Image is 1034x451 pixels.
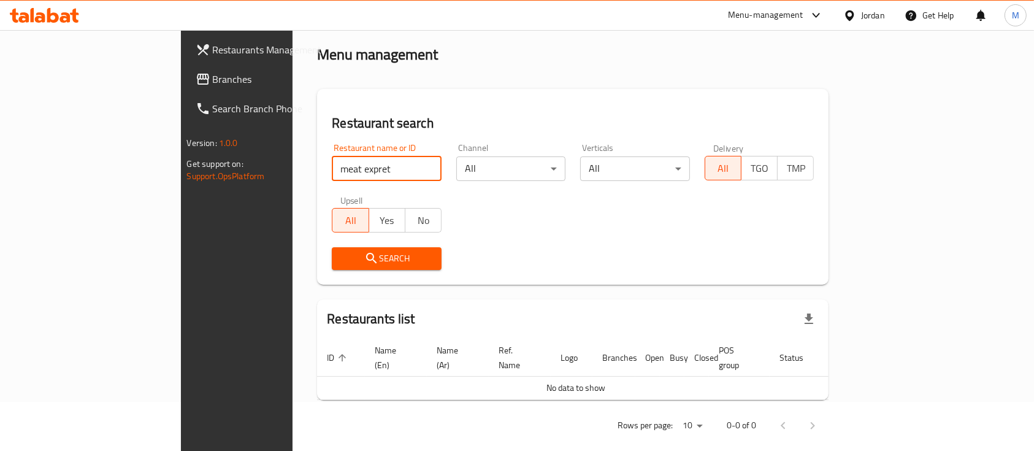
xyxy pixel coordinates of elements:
[618,418,673,433] p: Rows per page:
[213,72,344,87] span: Branches
[746,160,773,177] span: TGO
[719,343,755,372] span: POS group
[779,350,819,365] span: Status
[369,208,405,233] button: Yes
[710,160,737,177] span: All
[794,304,824,334] div: Export file
[187,156,243,172] span: Get support on:
[332,114,814,133] h2: Restaurant search
[592,339,635,377] th: Branches
[713,144,744,152] label: Delivery
[777,156,814,180] button: TMP
[728,8,803,23] div: Menu-management
[499,343,536,372] span: Ref. Name
[437,343,474,372] span: Name (Ar)
[375,343,412,372] span: Name (En)
[219,135,238,151] span: 1.0.0
[186,35,354,64] a: Restaurants Management
[678,417,707,435] div: Rows per page:
[342,251,432,266] span: Search
[327,310,415,328] h2: Restaurants list
[332,247,442,270] button: Search
[340,196,363,204] label: Upsell
[187,135,217,151] span: Version:
[213,101,344,116] span: Search Branch Phone
[551,339,592,377] th: Logo
[861,9,885,22] div: Jordan
[317,339,876,400] table: enhanced table
[1012,9,1019,22] span: M
[317,45,438,64] h2: Menu management
[684,339,709,377] th: Closed
[660,339,684,377] th: Busy
[186,94,354,123] a: Search Branch Phone
[186,64,354,94] a: Branches
[405,208,442,233] button: No
[374,212,400,229] span: Yes
[410,212,437,229] span: No
[727,418,756,433] p: 0-0 of 0
[332,208,369,233] button: All
[213,42,344,57] span: Restaurants Management
[580,156,690,181] div: All
[332,156,442,181] input: Search for restaurant name or ID..
[327,350,350,365] span: ID
[705,156,741,180] button: All
[635,339,660,377] th: Open
[546,380,605,396] span: No data to show
[741,156,778,180] button: TGO
[456,156,566,181] div: All
[783,160,809,177] span: TMP
[337,212,364,229] span: All
[187,168,265,184] a: Support.OpsPlatform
